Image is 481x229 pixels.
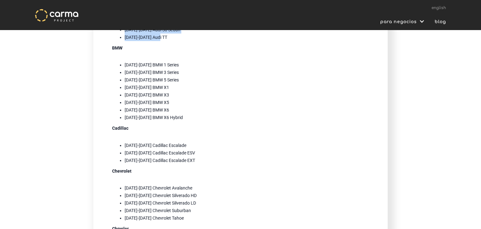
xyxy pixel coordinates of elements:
li: [DATE]-[DATE] Audi TT [125,34,369,41]
li: [DATE]-[DATE] BMW X5 [125,99,369,106]
li: [DATE]-[DATE] BMW X6 [125,106,369,114]
li: [DATE]-[DATE] BMW X6 Hybrid [125,114,369,121]
li: [DATE]-[DATE] BMW 3 Series [125,69,369,76]
a: english [432,6,446,10]
li: [DATE]-[DATE] BMW 5 Series [125,76,369,84]
div: para negocios [370,18,431,29]
li: [DATE]-[DATE] Chevrolet Avalanche [125,184,369,192]
img: Carma Project logo [35,9,78,22]
a: blog [431,18,446,26]
strong: Chevrolet [112,169,132,174]
li: [DATE]-[DATE] BMW X3 [125,91,369,99]
strong: BMW [112,45,122,50]
li: [DATE]-[DATE] Chevrolet Suburban [125,207,369,214]
li: [DATE]-[DATE] BMW 1 Series [125,61,369,69]
li: [DATE]-[DATE] Chevrolet Silverado HD [125,192,369,199]
strong: Cadillac [112,126,128,131]
li: [DATE]-[DATE] Cadillac Escalade ESV [125,149,369,157]
li: [DATE]-[DATE] Cadillac Escalade [125,142,369,149]
li: [DATE]-[DATE] Chevrolet Tahoe [125,214,369,222]
li: [DATE]-[DATE] Cadillac Escalade EXT [125,157,369,164]
div: para negocios [376,18,418,26]
li: [DATE]-[DATE] BMW X1 [125,84,369,91]
li: [DATE]-[DATE] Chevrolet Silverado LD [125,199,369,207]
